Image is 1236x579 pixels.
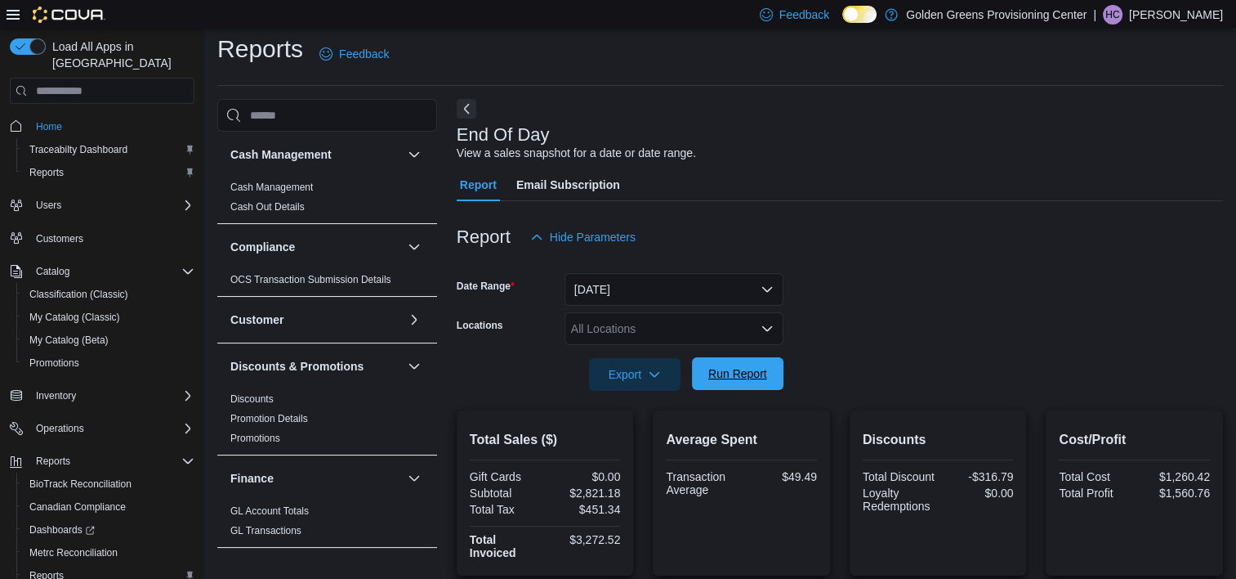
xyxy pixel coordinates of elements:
button: Next [457,99,476,119]
div: View a sales snapshot for a date or date range. [457,145,696,162]
span: Home [29,115,194,136]
a: Feedback [313,38,395,70]
a: Customers [29,229,90,249]
button: Compliance [230,239,401,255]
span: Inventory [36,389,76,402]
span: GL Account Totals [230,505,309,518]
span: Email Subscription [516,168,620,201]
div: $3,272.52 [548,533,620,546]
span: Home [36,120,62,133]
span: Hide Parameters [550,229,636,245]
a: Metrc Reconciliation [23,543,124,563]
div: Finance [217,501,437,547]
span: Load All Apps in [GEOGRAPHIC_DATA] [46,38,194,71]
label: Locations [457,319,503,332]
button: Finance [404,469,424,488]
a: Discounts [230,393,274,405]
h3: End Of Day [457,125,550,145]
span: My Catalog (Classic) [29,311,120,324]
strong: Total Invoiced [470,533,516,559]
span: Reports [29,166,64,179]
span: Cash Out Details [230,200,305,213]
div: Total Profit [1059,487,1131,500]
div: Total Discount [863,470,935,483]
button: Catalog [3,260,201,283]
div: -$316.79 [941,470,1013,483]
span: Reports [36,455,70,468]
button: Classification (Classic) [16,283,201,306]
h3: Report [457,227,511,247]
div: $1,560.76 [1138,487,1210,500]
span: Users [29,195,194,215]
h2: Total Sales ($) [470,430,621,450]
a: Promotions [230,433,280,444]
span: BioTrack Reconciliation [29,478,132,491]
button: [DATE] [564,273,783,306]
span: Customers [36,232,83,245]
a: Promotion Details [230,413,308,424]
button: Operations [3,417,201,440]
button: Customer [230,312,401,328]
input: Dark Mode [842,6,877,23]
span: HC [1105,5,1119,25]
a: OCS Transaction Submission Details [230,274,391,285]
a: Cash Management [230,182,313,193]
span: Feedback [779,7,829,23]
img: Cova [33,7,105,23]
button: Finance [230,470,401,487]
button: Run Report [692,357,783,390]
a: Dashboards [16,518,201,541]
button: My Catalog (Beta) [16,329,201,352]
a: My Catalog (Classic) [23,307,127,327]
span: Customers [29,228,194,249]
span: Discounts [230,393,274,406]
span: Classification (Classic) [29,288,128,301]
span: OCS Transaction Submission Details [230,273,391,286]
span: Promotions [230,432,280,445]
button: BioTrack Reconciliation [16,473,201,496]
a: Promotions [23,353,86,373]
span: Metrc Reconciliation [23,543,194,563]
div: Gift Cards [470,470,542,483]
button: Compliance [404,237,424,257]
div: $49.49 [745,470,817,483]
h3: Inventory [230,563,282,579]
span: Dashboards [29,523,95,536]
span: Dashboards [23,520,194,540]
p: Golden Greens Provisioning Center [906,5,1087,25]
div: Compliance [217,270,437,296]
a: Canadian Compliance [23,497,132,517]
h2: Cost/Profit [1059,430,1210,450]
span: Users [36,199,61,212]
span: Reports [23,163,194,182]
button: Users [3,194,201,217]
h3: Compliance [230,239,295,255]
h2: Average Spent [666,430,817,450]
button: Export [589,358,680,391]
a: GL Account Totals [230,505,309,517]
button: Users [29,195,68,215]
button: Canadian Compliance [16,496,201,518]
a: Cash Out Details [230,201,305,213]
h3: Finance [230,470,274,487]
span: Classification (Classic) [23,285,194,304]
span: Catalog [36,265,69,278]
span: Report [460,168,497,201]
button: Discounts & Promotions [230,358,401,375]
button: My Catalog (Classic) [16,306,201,329]
button: Inventory [230,563,401,579]
a: Traceabilty Dashboard [23,140,134,159]
span: Promotions [29,357,79,370]
a: Reports [23,163,70,182]
span: My Catalog (Classic) [23,307,194,327]
div: $2,821.18 [548,487,620,500]
span: Operations [36,422,84,435]
h3: Customer [230,312,283,328]
span: My Catalog (Beta) [23,330,194,350]
span: Run Report [708,366,767,382]
div: Discounts & Promotions [217,389,437,455]
a: GL Transactions [230,525,301,536]
span: BioTrack Reconciliation [23,474,194,494]
span: Feedback [339,46,389,62]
